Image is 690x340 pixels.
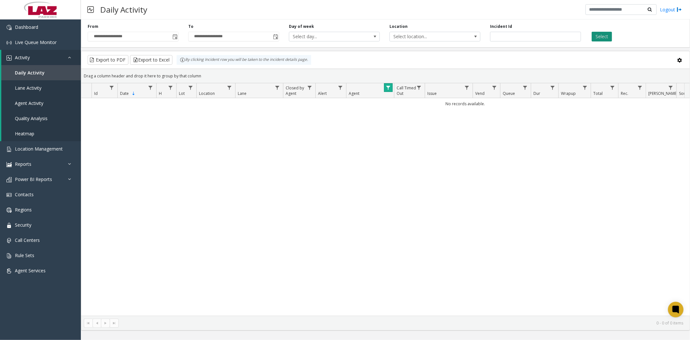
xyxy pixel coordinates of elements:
[289,24,314,29] label: Day of week
[179,91,185,96] span: Lot
[238,91,246,96] span: Lane
[120,91,129,96] span: Date
[159,91,162,96] span: H
[15,176,52,182] span: Power BI Reports
[384,83,393,92] a: Agent Filter Menu
[1,50,81,65] a: Activity
[15,100,43,106] span: Agent Activity
[490,83,499,92] a: Vend Filter Menu
[561,91,576,96] span: Wrapup
[15,70,45,76] span: Daily Activity
[390,32,462,41] span: Select location...
[199,91,215,96] span: Location
[415,83,423,92] a: Call Timed Out Filter Menu
[1,126,81,141] a: Heatmap
[130,55,172,65] button: Export to Excel
[548,83,557,92] a: Dur Filter Menu
[521,83,530,92] a: Queue Filter Menu
[593,91,603,96] span: Total
[15,146,63,152] span: Location Management
[123,320,683,326] kendo-pager-info: 0 - 0 of 0 items
[177,55,311,65] div: By clicking Incident row you will be taken to the incident details page.
[180,57,185,62] img: infoIcon.svg
[81,83,690,316] div: Data table
[15,54,30,61] span: Activity
[273,83,282,92] a: Lane Filter Menu
[6,162,12,167] img: 'icon'
[87,2,94,17] img: pageIcon
[463,83,471,92] a: Issue Filter Menu
[15,237,40,243] span: Call Centers
[15,39,57,45] span: Live Queue Monitor
[15,267,46,274] span: Agent Services
[225,83,234,92] a: Location Filter Menu
[15,161,31,167] span: Reports
[6,223,12,228] img: 'icon'
[666,83,675,92] a: Parker Filter Menu
[1,96,81,111] a: Agent Activity
[592,32,612,41] button: Select
[648,91,678,96] span: [PERSON_NAME]
[6,177,12,182] img: 'icon'
[6,192,12,198] img: 'icon'
[581,83,589,92] a: Wrapup Filter Menu
[475,91,485,96] span: Vend
[6,268,12,274] img: 'icon'
[621,91,628,96] span: Rec.
[289,32,361,41] span: Select day...
[660,6,682,13] a: Logout
[490,24,512,29] label: Incident Id
[1,111,81,126] a: Quality Analysis
[15,130,34,137] span: Heatmap
[131,91,136,96] span: Sortable
[272,32,279,41] span: Toggle popup
[15,85,41,91] span: Lane Activity
[318,91,327,96] span: Alert
[6,208,12,213] img: 'icon'
[15,207,32,213] span: Regions
[15,191,34,198] span: Contacts
[186,83,195,92] a: Lot Filter Menu
[305,83,314,92] a: Closed by Agent Filter Menu
[608,83,617,92] a: Total Filter Menu
[286,85,304,96] span: Closed by Agent
[6,40,12,45] img: 'icon'
[81,70,690,82] div: Drag a column header and drop it here to group by that column
[188,24,193,29] label: To
[1,65,81,80] a: Daily Activity
[397,85,416,96] span: Call Timed Out
[677,6,682,13] img: logout
[107,83,116,92] a: Id Filter Menu
[166,83,175,92] a: H Filter Menu
[503,91,515,96] span: Queue
[1,80,81,96] a: Lane Activity
[533,91,540,96] span: Dur
[6,147,12,152] img: 'icon'
[349,91,359,96] span: Agent
[6,55,12,61] img: 'icon'
[146,83,155,92] a: Date Filter Menu
[88,55,128,65] button: Export to PDF
[6,253,12,258] img: 'icon'
[88,24,98,29] label: From
[336,83,345,92] a: Alert Filter Menu
[389,24,408,29] label: Location
[97,2,150,17] h3: Daily Activity
[6,238,12,243] img: 'icon'
[15,24,38,30] span: Dashboard
[427,91,437,96] span: Issue
[636,83,644,92] a: Rec. Filter Menu
[15,252,34,258] span: Rule Sets
[6,25,12,30] img: 'icon'
[15,115,48,121] span: Quality Analysis
[94,91,98,96] span: Id
[171,32,178,41] span: Toggle popup
[15,222,31,228] span: Security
